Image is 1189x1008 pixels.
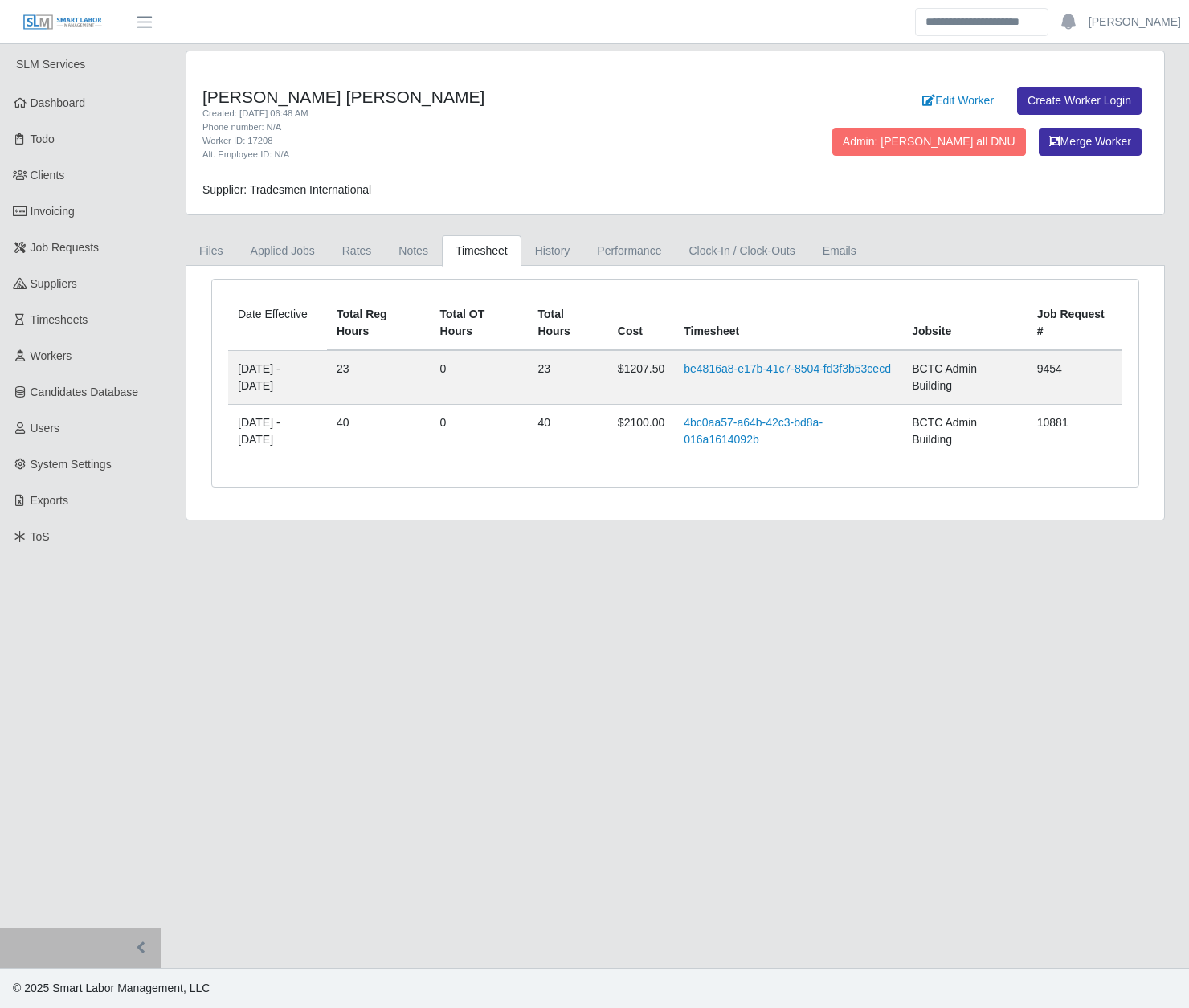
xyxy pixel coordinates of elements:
[1039,128,1142,156] button: Merge Worker
[608,350,674,405] td: $1207.50
[31,96,86,109] span: Dashboard
[237,235,329,267] a: Applied Jobs
[431,405,529,459] td: 0
[528,350,607,405] td: 23
[528,405,607,459] td: 40
[327,405,431,459] td: 40
[1028,296,1122,351] th: Job Request #
[521,235,584,267] a: History
[674,296,902,351] th: Timesheet
[31,205,75,218] span: Invoicing
[31,313,88,326] span: Timesheets
[1037,362,1062,375] span: 9454
[202,134,744,148] div: Worker ID: 17208
[31,241,100,254] span: Job Requests
[327,350,431,405] td: 23
[202,120,744,134] div: Phone number: N/A
[228,296,327,351] td: Date Effective
[832,128,1026,156] button: Admin: [PERSON_NAME] all DNU
[202,148,744,161] div: Alt. Employee ID: N/A
[202,107,744,120] div: Created: [DATE] 06:48 AM
[675,235,808,267] a: Clock-In / Clock-Outs
[912,362,977,392] span: BCTC Admin Building
[31,422,60,435] span: Users
[442,235,521,267] a: Timesheet
[608,296,674,351] th: Cost
[13,981,210,994] span: © 2025 Smart Labor Management, LLC
[431,296,529,351] th: Total OT Hours
[31,133,55,145] span: Todo
[431,350,529,405] td: 0
[1089,14,1181,31] a: [PERSON_NAME]
[1037,416,1068,429] span: 10881
[608,405,674,459] td: $2100.00
[16,58,85,71] span: SLM Services
[912,87,1004,115] a: Edit Worker
[186,235,237,267] a: Files
[809,235,870,267] a: Emails
[202,87,744,107] h4: [PERSON_NAME] [PERSON_NAME]
[228,350,327,405] td: [DATE] - [DATE]
[583,235,675,267] a: Performance
[202,183,371,196] span: Supplier: Tradesmen International
[31,277,77,290] span: Suppliers
[228,405,327,459] td: [DATE] - [DATE]
[22,14,103,31] img: SLM Logo
[31,530,50,543] span: ToS
[528,296,607,351] th: Total Hours
[915,8,1048,36] input: Search
[912,416,977,446] span: BCTC Admin Building
[1017,87,1142,115] a: Create Worker Login
[327,296,431,351] th: Total Reg Hours
[684,416,823,446] a: 4bc0aa57-a64b-42c3-bd8a-016a1614092b
[31,349,72,362] span: Workers
[329,235,386,267] a: Rates
[31,386,139,398] span: Candidates Database
[31,169,65,182] span: Clients
[902,296,1028,351] th: Jobsite
[684,362,891,375] a: be4816a8-e17b-41c7-8504-fd3f3b53cecd
[31,458,112,471] span: System Settings
[31,494,68,507] span: Exports
[385,235,442,267] a: Notes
